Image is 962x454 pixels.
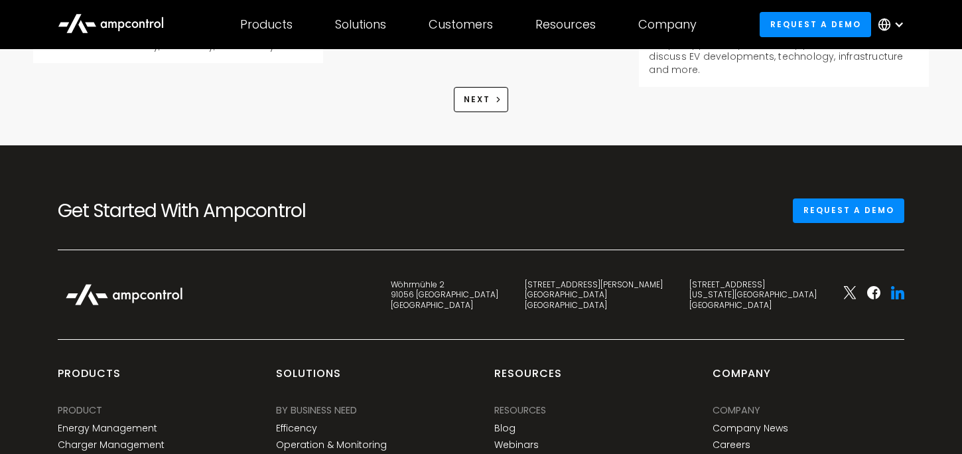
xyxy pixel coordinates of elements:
[276,403,357,417] div: BY BUSINESS NEED
[276,366,341,392] div: Solutions
[713,366,771,392] div: Company
[335,17,386,32] div: Solutions
[535,17,596,32] div: Resources
[429,17,493,32] div: Customers
[494,439,539,451] a: Webinars
[58,403,102,417] div: PRODUCT
[638,17,697,32] div: Company
[58,277,190,313] img: Ampcontrol Logo
[276,439,387,451] a: Operation & Monitoring
[494,403,546,417] div: Resources
[793,198,904,223] a: Request a demo
[454,87,509,112] a: Next Page
[760,12,871,37] a: Request a demo
[713,423,788,434] a: Company News
[58,439,165,451] a: Charger Management
[464,94,490,106] div: Next
[58,423,157,434] a: Energy Management
[689,279,817,311] div: [STREET_ADDRESS] [US_STATE][GEOGRAPHIC_DATA] [GEOGRAPHIC_DATA]
[276,423,317,434] a: Efficency
[33,87,929,112] div: List
[494,366,562,392] div: Resources
[713,403,760,417] div: Company
[713,439,750,451] a: Careers
[58,366,121,392] div: products
[240,17,293,32] div: Products
[525,279,663,311] div: [STREET_ADDRESS][PERSON_NAME] [GEOGRAPHIC_DATA] [GEOGRAPHIC_DATA]
[391,279,498,311] div: Wöhrmühle 2 91056 [GEOGRAPHIC_DATA] [GEOGRAPHIC_DATA]
[58,200,322,222] h2: Get Started With Ampcontrol
[494,423,515,434] a: Blog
